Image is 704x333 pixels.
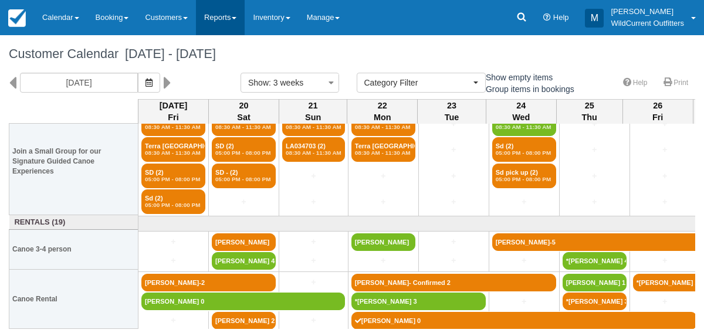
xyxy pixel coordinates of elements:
[286,149,341,157] em: 08:30 AM - 11:30 AM
[351,312,697,329] a: [PERSON_NAME] 0
[9,230,138,270] th: Canoe 3-4 person
[212,233,276,251] a: [PERSON_NAME]
[357,73,486,93] button: Category Filter
[212,164,276,188] a: SD - (2)05:00 PM - 08:00 PM
[496,149,553,157] em: 05:00 PM - 08:00 PM
[633,254,697,267] a: +
[141,314,205,327] a: +
[492,254,556,267] a: +
[347,99,418,124] th: 22 Mon
[633,144,697,156] a: +
[279,99,347,124] th: 21 Sun
[215,124,272,131] em: 08:30 AM - 11:30 AM
[351,293,486,310] a: *[PERSON_NAME] 3
[9,270,138,329] th: Canoe Rental
[141,189,205,214] a: Sd (2)05:00 PM - 08:00 PM
[141,137,205,162] a: Terra [GEOGRAPHIC_DATA]- Naïma (2)08:30 AM - 11:30 AM
[209,99,279,124] th: 20 Sat
[492,196,556,208] a: +
[563,118,627,130] a: +
[351,254,415,267] a: +
[141,236,205,248] a: +
[119,46,216,61] span: [DATE] - [DATE]
[656,74,695,91] a: Print
[553,13,569,22] span: Help
[563,144,627,156] a: +
[282,137,345,162] a: LA034703 (2)08:30 AM - 11:30 AM
[8,9,26,27] img: checkfront-main-nav-mini-logo.png
[282,236,345,248] a: +
[282,276,345,288] a: +
[141,164,205,188] a: SD (2)05:00 PM - 08:00 PM
[492,137,556,162] a: Sd (2)05:00 PM - 08:00 PM
[282,196,345,208] a: +
[563,170,627,182] a: +
[351,137,415,162] a: Terra [GEOGRAPHIC_DATA] - SCALA08:30 AM - 11:30 AM
[611,18,684,29] p: WildCurrent Outfitters
[472,80,582,98] label: Group items in bookings
[563,196,627,208] a: +
[351,274,556,291] a: [PERSON_NAME]- Confirmed 2
[422,118,486,130] a: +
[355,124,412,131] em: 08:30 AM - 11:30 AM
[633,118,697,130] a: +
[422,170,486,182] a: +
[633,295,697,308] a: +
[215,149,272,157] em: 05:00 PM - 08:00 PM
[543,14,551,22] i: Help
[241,73,339,93] button: Show: 3 weeks
[212,111,276,136] a: Sd (2)08:30 AM - 11:30 AM
[472,69,560,86] label: Show empty items
[492,164,556,188] a: Sd pick up (2)05:00 PM - 08:00 PM
[351,170,415,182] a: +
[351,196,415,208] a: +
[351,111,415,136] a: Sd (2)08:30 AM - 11:30 AM
[212,252,276,270] a: [PERSON_NAME] 4
[145,202,202,209] em: 05:00 PM - 08:00 PM
[145,176,202,183] em: 05:00 PM - 08:00 PM
[145,149,202,157] em: 08:30 AM - 11:30 AM
[422,236,486,248] a: +
[269,78,303,87] span: : 3 weeks
[351,233,415,251] a: [PERSON_NAME]
[622,99,693,124] th: 26 Fri
[9,47,695,61] h1: Customer Calendar
[422,196,486,208] a: +
[633,170,697,182] a: +
[282,170,345,182] a: +
[212,196,276,208] a: +
[215,176,272,183] em: 05:00 PM - 08:00 PM
[212,137,276,162] a: SD (2)05:00 PM - 08:00 PM
[145,124,202,131] em: 08:30 AM - 11:30 AM
[282,314,345,327] a: +
[141,254,205,267] a: +
[633,196,697,208] a: +
[492,111,556,136] a: [PERSON_NAME]- Pick up (2)08:30 AM - 11:30 AM
[248,78,269,87] span: Show
[212,312,276,329] a: [PERSON_NAME] 2
[422,254,486,267] a: +
[563,293,627,310] a: *[PERSON_NAME] 3
[286,124,341,131] em: 08:30 AM - 11:30 AM
[496,124,553,131] em: 08:30 AM - 11:30 AM
[12,217,136,228] a: Rentals (19)
[486,99,556,124] th: 24 Wed
[138,99,209,124] th: [DATE] Fri
[563,274,627,291] a: [PERSON_NAME] 1
[472,84,584,93] span: Group items in bookings
[556,99,622,124] th: 25 Thu
[141,293,345,310] a: [PERSON_NAME] 0
[472,73,562,81] span: Show empty items
[585,9,604,28] div: M
[492,295,556,308] a: +
[141,274,276,291] a: [PERSON_NAME]-2
[364,77,471,89] span: Category Filter
[611,6,684,18] p: [PERSON_NAME]
[496,176,553,183] em: 05:00 PM - 08:00 PM
[422,144,486,156] a: +
[282,111,345,136] a: Sd (2)08:30 AM - 11:30 AM
[355,149,412,157] em: 08:30 AM - 11:30 AM
[141,111,205,136] a: SD (2)08:30 AM - 11:30 AM
[282,254,345,267] a: +
[418,99,486,124] th: 23 Tue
